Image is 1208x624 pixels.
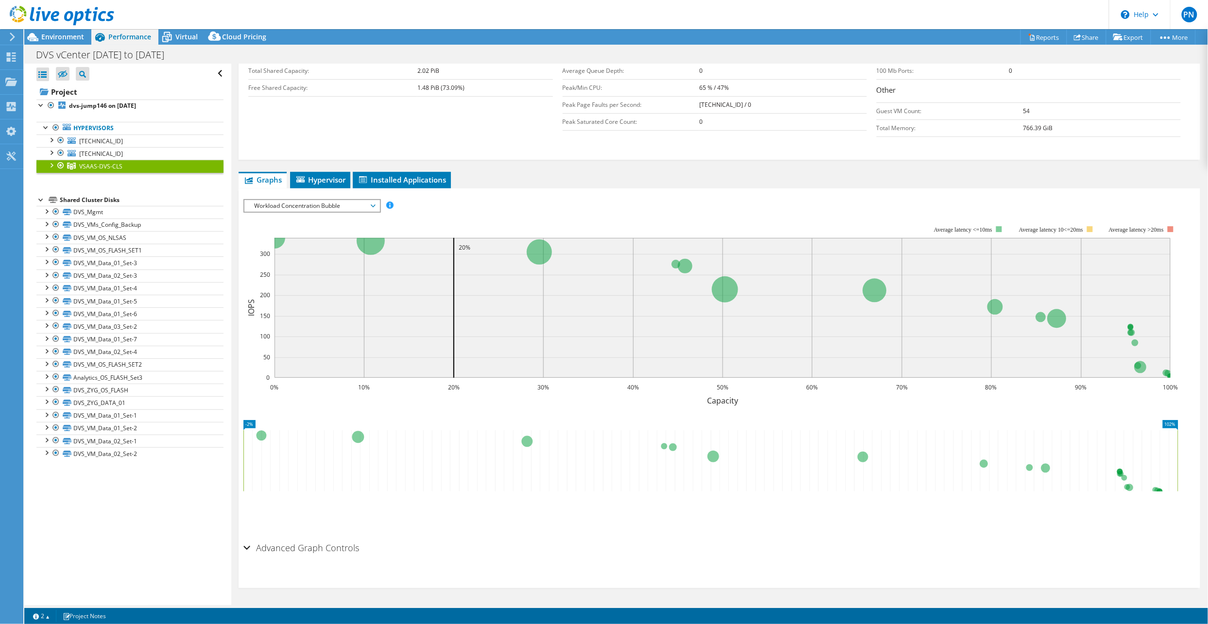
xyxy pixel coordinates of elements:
text: 100 [260,332,270,340]
b: 65 % / 47% [699,84,729,92]
td: Total Shared Capacity: [248,62,417,79]
b: 0 [699,118,703,126]
text: 0% [271,383,279,391]
a: DVS_VM_Data_02_Set-4 [36,346,224,358]
text: 50 [263,353,270,361]
a: DVS_VM_Data_03_Set-2 [36,320,224,333]
tspan: Average latency 10<=20ms [1019,226,1083,233]
span: Graphs [243,175,282,185]
a: Export [1106,30,1151,45]
a: DVS_VM_OS_FLASH_SET1 [36,244,224,256]
b: dvs-jump146 on [DATE] [69,101,136,110]
text: 150 [260,312,270,320]
b: 2.02 PiB [417,67,439,75]
a: DVS_VM_Data_02_Set-1 [36,435,224,447]
a: Analytics_OS_FLASH_Set3 [36,371,224,384]
text: 20% [448,383,460,391]
span: Virtual [175,32,198,41]
a: DVS_VM_Data_01_Set-1 [36,409,224,422]
text: 50% [717,383,728,391]
span: [TECHNICAL_ID] [79,150,123,158]
text: 20% [459,243,470,252]
h1: DVS vCenter [DATE] to [DATE] [32,50,179,60]
b: 766.39 GiB [1023,124,1053,132]
a: DVS_VM_Data_01_Set-6 [36,307,224,320]
text: 10% [358,383,370,391]
span: Hypervisor [295,175,345,185]
text: 300 [260,250,270,258]
a: Project [36,84,224,100]
text: 40% [627,383,639,391]
span: Cloud Pricing [222,32,266,41]
a: [TECHNICAL_ID] [36,135,224,147]
td: Free Shared Capacity: [248,79,417,96]
svg: \n [1121,10,1130,19]
b: [TECHNICAL_ID] / 0 [699,101,751,109]
a: Hypervisors [36,122,224,135]
text: 100% [1163,383,1178,391]
td: 100 Mb Ports: [877,62,1009,79]
a: Project Notes [56,610,113,622]
text: 80% [985,383,997,391]
b: 0 [1009,67,1012,75]
a: More [1151,30,1196,45]
a: DVS_ZYG_DATA_01 [36,396,224,409]
a: DVS_ZYG_OS_FLASH [36,384,224,396]
a: DVS_VM_OS_NLSAS [36,231,224,244]
a: DVS_VMs_Config_Backup [36,219,224,231]
span: PN [1182,7,1197,22]
span: Performance [108,32,151,41]
text: Capacity [707,395,739,406]
b: 54 [1023,107,1030,115]
td: Guest VM Count: [877,102,1023,119]
a: DVS_VM_Data_01_Set-3 [36,256,224,269]
b: 0 [699,67,703,75]
h2: Advanced Graph Controls [243,538,359,557]
text: 60% [806,383,818,391]
h3: Other [877,84,1181,98]
b: 1.48 PiB (73.09%) [417,84,465,92]
a: DVS_VM_Data_02_Set-3 [36,270,224,282]
span: Environment [41,32,84,41]
a: DVS_VM_Data_02_Set-2 [36,447,224,460]
td: Average Queue Depth: [563,62,700,79]
text: 200 [260,291,270,299]
td: Total Memory: [877,119,1023,136]
div: Shared Cluster Disks [60,194,224,206]
text: 250 [260,270,270,279]
a: Share [1067,30,1106,45]
a: DVS_VM_Data_01_Set-2 [36,422,224,435]
a: DVS_Mgmt [36,206,224,219]
text: Average latency >20ms [1109,226,1164,233]
a: DVS_VM_Data_01_Set-4 [36,282,224,295]
span: Workload Concentration Bubble [249,200,374,212]
a: Reports [1020,30,1067,45]
text: 30% [537,383,549,391]
text: IOPS [246,299,257,316]
a: DVS_VM_Data_01_Set-7 [36,333,224,346]
span: Installed Applications [358,175,446,185]
a: [TECHNICAL_ID] [36,147,224,160]
a: 2 [26,610,56,622]
span: [TECHNICAL_ID] [79,137,123,145]
a: DVS_VM_Data_01_Set-5 [36,295,224,307]
text: 0 [266,373,270,382]
td: Peak Page Faults per Second: [563,96,700,113]
a: DVS_VM_OS_FLASH_SET2 [36,358,224,371]
a: VSAAS-DVS-CLS [36,160,224,172]
a: dvs-jump146 on [DATE] [36,100,224,112]
text: 70% [896,383,908,391]
td: Peak/Min CPU: [563,79,700,96]
tspan: Average latency <=10ms [934,226,992,233]
span: VSAAS-DVS-CLS [79,162,122,170]
td: Peak Saturated Core Count: [563,113,700,130]
text: 90% [1075,383,1087,391]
